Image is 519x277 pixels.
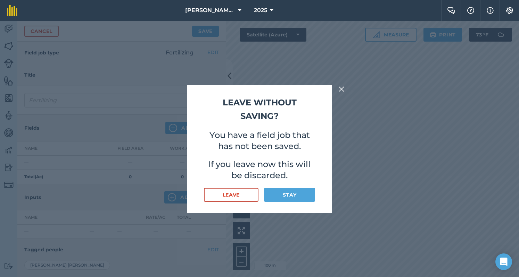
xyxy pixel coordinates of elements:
img: svg+xml;base64,PHN2ZyB4bWxucz0iaHR0cDovL3d3dy53My5vcmcvMjAwMC9zdmciIHdpZHRoPSIyMiIgaGVpZ2h0PSIzMC... [338,85,345,93]
img: A question mark icon [467,7,475,14]
p: If you leave now this will be discarded. [204,159,315,181]
p: You have a field job that has not been saved. [204,130,315,152]
div: Open Intercom Messenger [495,253,512,270]
img: fieldmargin Logo [7,5,17,16]
button: Stay [264,188,315,202]
img: svg+xml;base64,PHN2ZyB4bWxucz0iaHR0cDovL3d3dy53My5vcmcvMjAwMC9zdmciIHdpZHRoPSIxNyIgaGVpZ2h0PSIxNy... [487,6,494,15]
span: 2025 [254,6,267,15]
h2: Leave without saving? [204,96,315,123]
img: Two speech bubbles overlapping with the left bubble in the forefront [447,7,455,14]
button: Leave [204,188,258,202]
img: A cog icon [505,7,514,14]
span: [PERSON_NAME] 2023 [185,6,235,15]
